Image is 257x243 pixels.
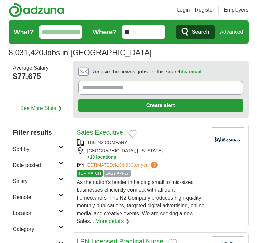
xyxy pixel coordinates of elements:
[9,48,152,57] h1: Jobs in [GEOGRAPHIC_DATA]
[192,25,209,39] span: Search
[95,218,130,225] a: More details ❯
[9,173,67,189] a: Salary
[87,154,90,160] span: +
[77,139,207,146] div: THE N2 COMPANY
[9,205,67,221] a: Location
[176,25,215,39] button: Search
[20,105,62,112] a: See More Stats ❯
[13,161,58,169] h2: Date posted
[77,129,123,136] a: Sales Executive
[9,3,64,17] img: Adzuna logo
[77,179,205,224] span: As the nation’s leader in helping small to mid-sized businesses efficiently connect with affluent...
[14,27,34,37] label: What?
[87,162,159,169] a: ESTIMATED:$104,630per year?
[224,6,249,14] a: Employers
[13,209,58,217] h2: Location
[151,162,158,168] span: ?
[93,27,117,37] label: Where?
[9,47,44,58] span: 8,031,420
[114,162,133,168] span: $104,630
[212,127,244,152] img: Company logo
[128,130,137,138] button: Add to favorite jobs
[182,69,201,74] a: by email
[9,189,67,205] a: Remote
[13,145,58,153] h2: Sort by
[91,68,203,76] span: Receive the newest jobs for this search :
[9,123,67,141] h2: Filter results
[104,170,131,177] span: EASY APPLY
[177,6,190,14] a: Login
[13,225,58,233] h2: Category
[13,193,58,201] h2: Remote
[13,65,63,71] div: Average Salary
[9,221,67,237] a: Category
[77,147,207,160] div: [GEOGRAPHIC_DATA], [US_STATE]
[9,141,67,157] a: Sort by
[9,157,67,173] a: Date posted
[87,154,207,160] button: +10 locations
[220,25,243,39] a: Advanced
[13,71,63,82] div: $77,675
[195,6,214,14] a: Register
[77,170,103,177] span: TOP MATCH
[13,177,58,185] h2: Salary
[78,99,243,112] button: Create alert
